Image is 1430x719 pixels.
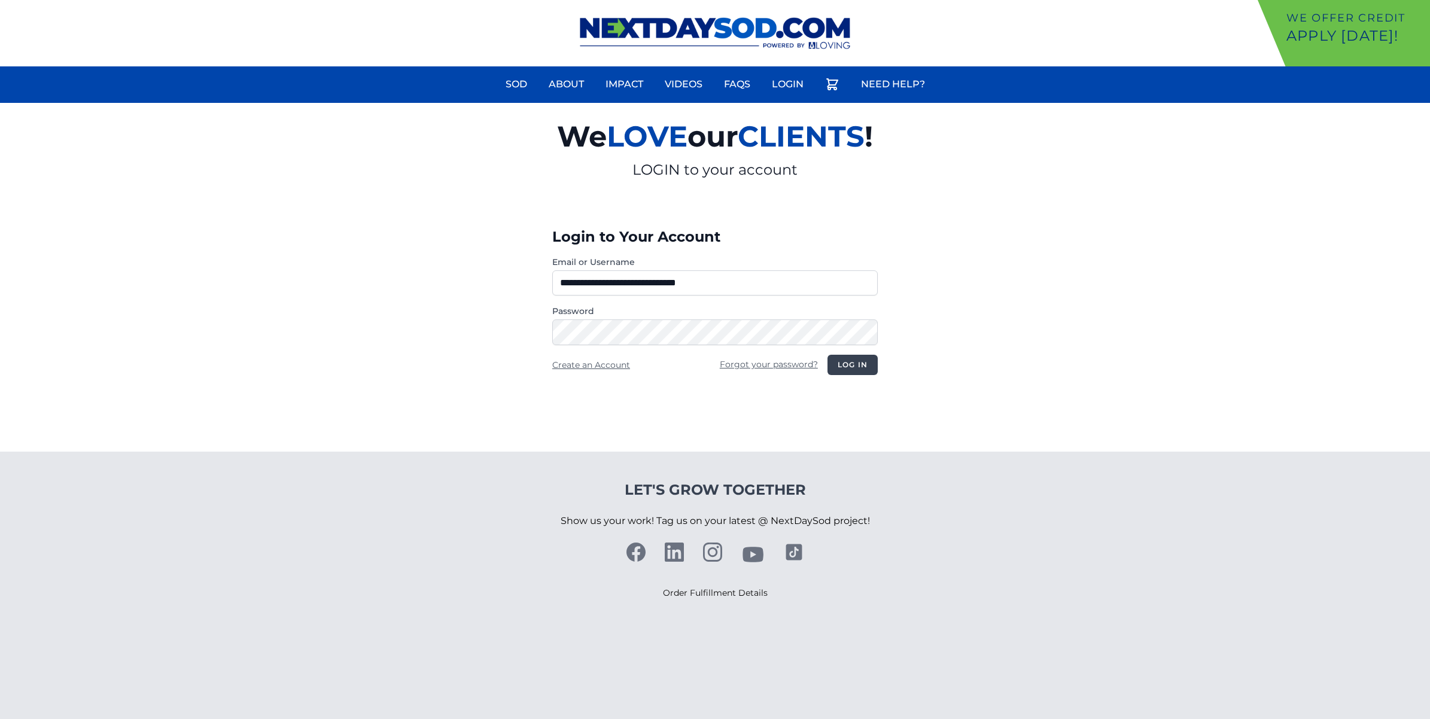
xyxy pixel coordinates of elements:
label: Password [552,305,878,317]
p: We offer Credit [1286,10,1425,26]
a: Videos [658,70,710,99]
p: Apply [DATE]! [1286,26,1425,45]
p: Show us your work! Tag us on your latest @ NextDaySod project! [561,499,870,543]
a: FAQs [717,70,757,99]
a: Need Help? [854,70,932,99]
a: Order Fulfillment Details [663,587,768,598]
h4: Let's Grow Together [561,480,870,499]
a: Sod [498,70,534,99]
a: Forgot your password? [720,359,818,370]
label: Email or Username [552,256,878,268]
a: Login [765,70,811,99]
span: LOVE [607,119,687,154]
a: About [541,70,591,99]
button: Log in [827,355,878,375]
span: CLIENTS [738,119,865,154]
h3: Login to Your Account [552,227,878,246]
h2: We our ! [418,112,1012,160]
a: Create an Account [552,359,630,370]
p: LOGIN to your account [418,160,1012,179]
a: Impact [598,70,650,99]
